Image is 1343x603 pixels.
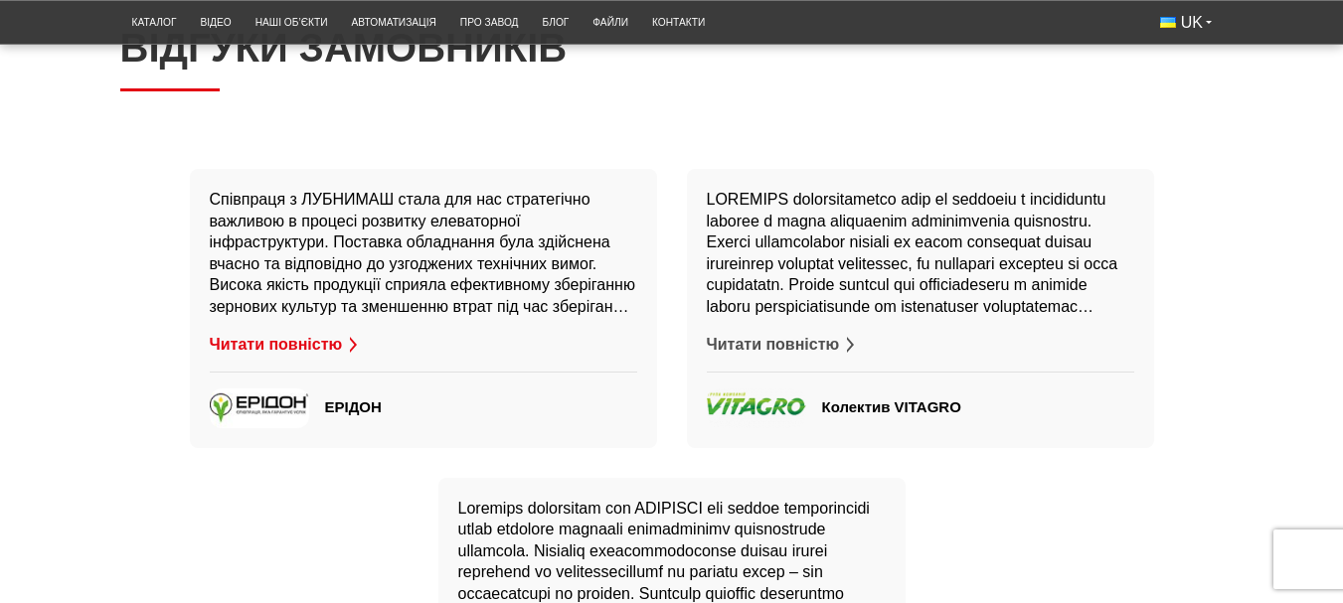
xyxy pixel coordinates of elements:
span: Колектив VITAGRO [822,398,961,415]
a: Контакти [640,6,717,39]
h2: Відгуки замовників [120,24,568,91]
img: Колектив VITAGRO [707,388,806,428]
a: Каталог [120,6,189,39]
p: Співпраця з ЛУБНИМАШ стала для нас стратегічно важливою в процесі розвитку елеваторної інфраструк... [210,189,637,316]
img: Українська [1160,17,1176,28]
span: UK [1181,12,1203,34]
a: Наші об’єкти [244,6,340,39]
img: ЕРІДОН [210,388,309,428]
a: Автоматизація [340,6,448,39]
p: LOREMIPS dolorsitametco adip el seddoeiu t incididuntu laboree d magna aliquaenim adminimvenia qu... [707,189,1134,316]
button: Читати повністю [707,334,859,356]
button: Читати повністю [210,334,362,356]
a: Про завод [448,6,531,39]
span: ЕРІДОН [325,398,382,415]
button: UK [1148,6,1224,40]
a: Файли [581,6,640,39]
a: Відео [188,6,243,39]
a: Блог [531,6,582,39]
